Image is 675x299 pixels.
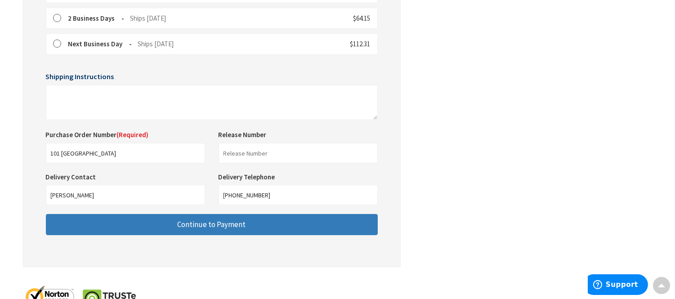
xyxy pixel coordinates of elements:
[219,173,277,181] label: Delivery Telephone
[178,219,246,229] span: Continue to Payment
[219,143,378,163] input: Release Number
[68,40,132,48] strong: Next Business Day
[350,40,371,48] span: $112.31
[46,214,378,235] button: Continue to Payment
[219,130,267,139] label: Release Number
[130,14,166,22] span: Ships [DATE]
[117,130,149,139] span: (Required)
[46,173,98,181] label: Delivery Contact
[46,72,114,81] span: Shipping Instructions
[138,40,174,48] span: Ships [DATE]
[353,14,371,22] span: $64.15
[46,143,205,163] input: Purchase Order Number
[46,130,149,139] label: Purchase Order Number
[68,14,125,22] strong: 2 Business Days
[588,274,648,297] iframe: Opens a widget where you can find more information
